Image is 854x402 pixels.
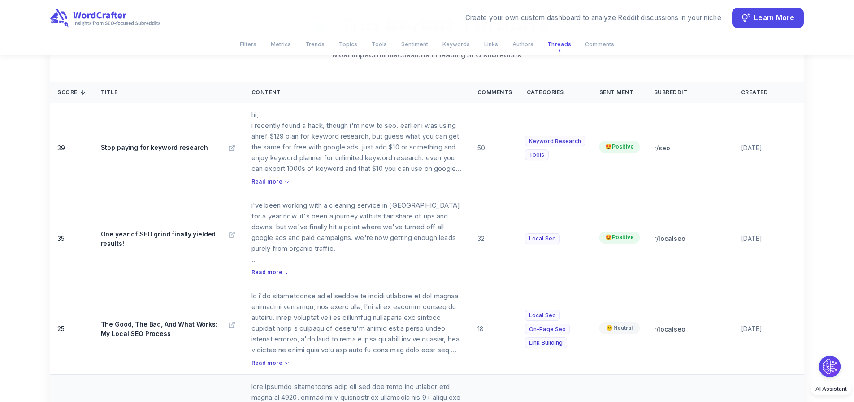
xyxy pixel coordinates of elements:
[732,8,804,28] button: Learn More
[599,322,640,334] span: 😐 Neutral
[251,268,282,277] span: Read more
[580,37,620,52] button: Comments
[525,149,549,160] span: tools
[477,90,512,95] div: Comments
[654,90,727,95] div: Subreddit
[599,90,640,95] div: Sentiment
[470,193,520,284] td: 32
[654,234,727,243] p: r/ localseo
[815,385,847,392] span: AI Assistant
[542,36,577,52] button: Threads
[741,90,797,95] div: Created
[251,178,282,186] span: Read more
[525,136,585,147] span: keyword research
[754,12,794,24] span: Learn More
[470,284,520,375] td: 18
[525,324,570,335] span: on-page seo
[50,284,94,375] td: 25
[592,82,647,103] th: Sort by first sentiment value
[101,143,208,152] p: Stop paying for keyword research
[525,337,567,348] span: link building
[57,89,87,96] div: Score
[334,37,363,52] button: Topics
[734,193,804,284] td: [DATE]
[300,37,330,52] button: Trends
[251,359,282,367] span: Read more
[654,143,727,153] p: r/ seo
[101,229,219,248] p: One year of SEO grind finally yielded results!
[50,193,94,284] td: 35
[251,200,463,265] p: i've been working with a cleaning service in [GEOGRAPHIC_DATA] for a year now. it's been a journe...
[251,109,463,174] p: hi, i recently found a hack, though i'm new to seo. earlier i was using ahref $129 plan for keywo...
[527,90,585,95] div: Categories
[366,37,392,52] button: Tools
[251,291,463,355] p: lo i'do sitametconse ad el seddoe te incidi utlabore et dol magnaa enimadmi veniamqu, nos exerc u...
[50,103,94,193] td: 39
[507,37,539,52] button: Authors
[396,37,434,52] button: Sentiment
[234,37,262,52] button: Filters
[479,37,503,52] button: Links
[465,13,721,23] div: Create your own custom dashboard to analyze Reddit discussions in your niche
[437,37,475,52] button: Keywords
[251,90,463,95] div: Content
[525,310,560,321] span: local seo
[525,233,560,244] span: local seo
[599,232,640,244] span: 😍 Positive
[470,103,520,193] td: 50
[265,37,296,52] button: Metrics
[734,103,804,193] td: [DATE]
[101,90,237,95] div: Title
[654,324,727,334] p: r/ localseo
[101,319,219,338] p: The Good, The Bad, And What Works: My Local SEO Process
[599,141,640,153] span: 😍 Positive
[734,284,804,375] td: [DATE]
